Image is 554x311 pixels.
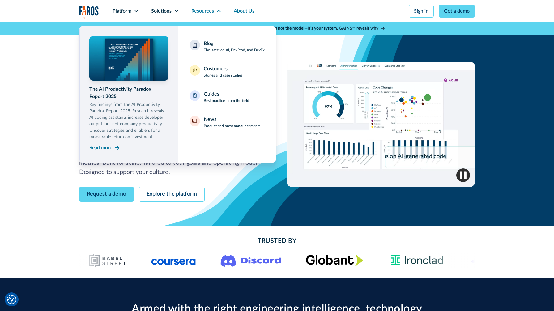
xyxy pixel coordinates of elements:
a: CustomersStories and case studies [186,61,268,82]
div: Resources [191,7,214,15]
a: Request a demo [79,187,134,202]
a: BlogThe latest on AI, DevProd, and DevEx [186,36,268,56]
button: Cookie Settings [7,295,16,304]
img: Globant's logo [306,255,363,266]
a: The AI Productivity Paradox Report 2025Key findings from the AI Productivity Paradox Report 2025.... [89,36,168,153]
nav: Resources [79,22,475,163]
div: The AI Productivity Paradox Report 2025 [89,85,168,100]
a: Sign in [409,5,434,18]
img: Revisit consent button [7,295,16,304]
img: Logo of the communication platform Discord. [220,254,281,267]
a: Explore the platform [139,187,205,202]
p: Best practices from the field [204,98,249,103]
div: News [204,116,216,123]
a: home [79,6,99,19]
p: Stories and case studies [204,73,242,78]
div: Read more [89,144,112,151]
img: Logo of the analytics and reporting company Faros. [79,6,99,19]
h2: Trusted By [129,236,425,246]
p: The latest on AI, DevProd, and DevEx [204,47,265,53]
p: Product and press announcements [204,123,260,129]
a: NewsProduct and press announcements [186,112,268,132]
div: Guides [204,90,219,98]
img: Logo of the online learning platform Coursera. [151,255,196,265]
img: Pause video [456,168,470,182]
a: Get a demo [439,5,475,18]
img: Ironclad Logo [388,253,446,268]
a: GuidesBest practices from the field [186,87,268,107]
div: Customers [204,65,228,73]
div: Blog [204,40,213,47]
div: Solutions [151,7,172,15]
p: Key findings from the AI Productivity Paradox Report 2025. Research reveals AI coding assistants ... [89,102,168,140]
div: Platform [113,7,131,15]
